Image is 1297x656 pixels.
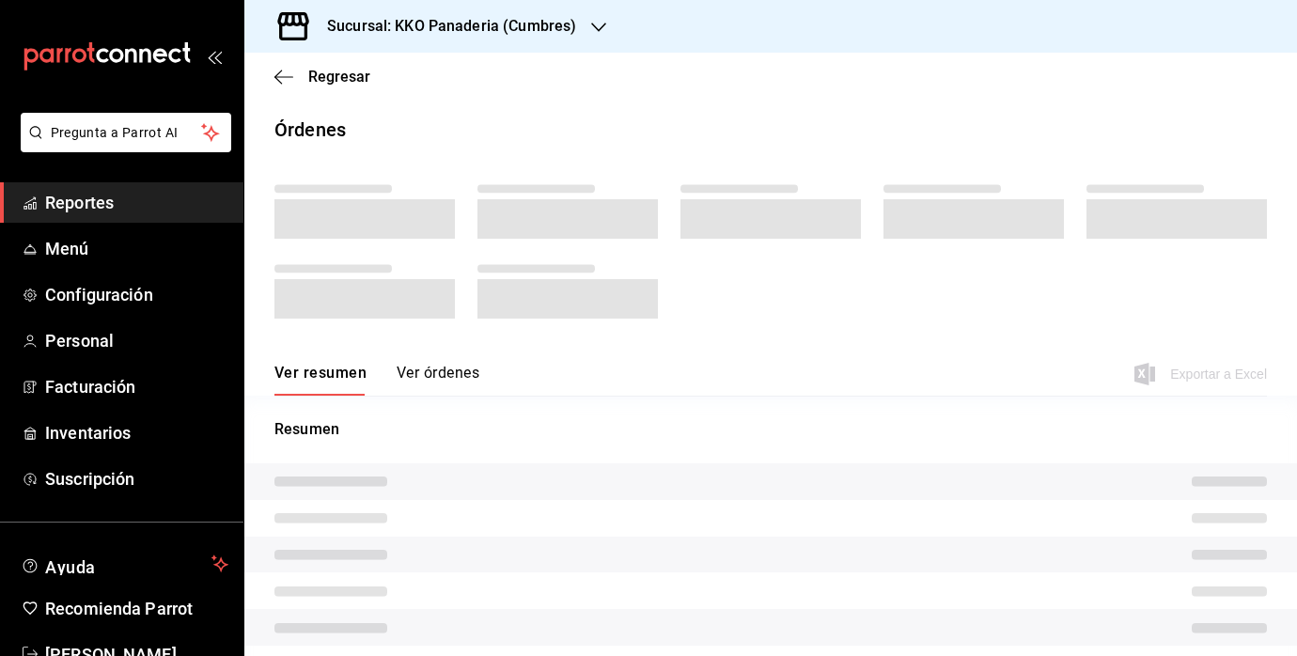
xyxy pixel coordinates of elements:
div: Órdenes [274,116,346,144]
span: Regresar [308,68,370,86]
span: Personal [45,328,228,353]
span: Facturación [45,374,228,399]
h3: Sucursal: KKO Panaderia (Cumbres) [312,15,576,38]
span: Recomienda Parrot [45,596,228,621]
button: Ver resumen [274,364,367,396]
button: open_drawer_menu [207,49,222,64]
button: Regresar [274,68,370,86]
button: Pregunta a Parrot AI [21,113,231,152]
span: Suscripción [45,466,228,492]
div: navigation tabs [274,364,479,396]
a: Pregunta a Parrot AI [13,136,231,156]
span: Menú [45,236,228,261]
span: Configuración [45,282,228,307]
span: Inventarios [45,420,228,445]
span: Reportes [45,190,228,215]
p: Resumen [274,418,1267,441]
span: Pregunta a Parrot AI [51,123,202,143]
span: Ayuda [45,553,204,575]
button: Ver órdenes [397,364,479,396]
